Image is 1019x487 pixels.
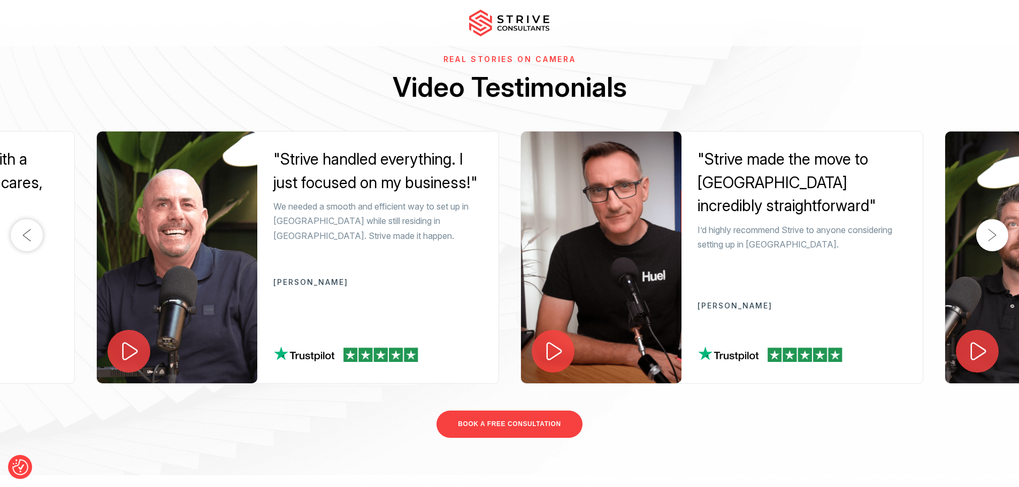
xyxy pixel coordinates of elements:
img: main-logo.svg [469,10,549,36]
button: Previous [11,219,43,251]
p: [PERSON_NAME] [698,302,907,310]
a: BOOK A FREE CONSULTATION [436,411,582,438]
div: "Strive handled everything. I just focused on my business!" [273,148,482,194]
img: tp-review.png [274,346,418,361]
button: Consent Preferences [12,459,28,475]
div: "Strive made the move to [GEOGRAPHIC_DATA] incredibly straightforward" [698,148,907,218]
p: I’d highly recommend Strive to anyone considering setting up in [GEOGRAPHIC_DATA]. [698,223,907,252]
p: We needed a smooth and efficient way to set up in [GEOGRAPHIC_DATA] while still residing in [GEOG... [273,199,482,243]
button: Next [976,219,1008,251]
p: [PERSON_NAME] [273,278,482,286]
img: Revisit consent button [12,459,28,475]
img: tp-review.png [698,346,842,361]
